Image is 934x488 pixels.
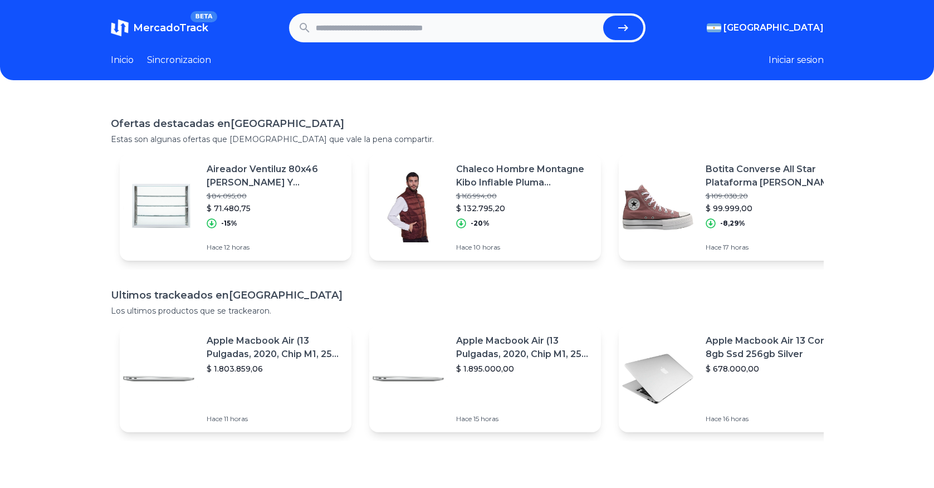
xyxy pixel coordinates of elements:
a: Featured imageApple Macbook Air (13 Pulgadas, 2020, Chip M1, 256 Gb De Ssd, 8 Gb De Ram) - Plata$... [369,325,601,432]
a: Featured imageApple Macbook Air (13 Pulgadas, 2020, Chip M1, 256 Gb De Ssd, 8 Gb De Ram) - Plata$... [120,325,351,432]
p: Apple Macbook Air 13 Core I5 8gb Ssd 256gb Silver [706,334,842,361]
p: $ 71.480,75 [207,203,343,214]
span: [GEOGRAPHIC_DATA] [723,21,824,35]
p: $ 84.095,00 [207,192,343,201]
img: Featured image [619,340,697,418]
p: Apple Macbook Air (13 Pulgadas, 2020, Chip M1, 256 Gb De Ssd, 8 Gb De Ram) - Plata [456,334,592,361]
p: Apple Macbook Air (13 Pulgadas, 2020, Chip M1, 256 Gb De Ssd, 8 Gb De Ram) - Plata [207,334,343,361]
a: Featured imageApple Macbook Air 13 Core I5 8gb Ssd 256gb Silver$ 678.000,00Hace 16 horas [619,325,850,432]
button: Iniciar sesion [769,53,824,67]
span: BETA [190,11,217,22]
p: $ 1.803.859,06 [207,363,343,374]
img: MercadoTrack [111,19,129,37]
a: Sincronizacion [147,53,211,67]
p: Aireador Ventiluz 80x46 [PERSON_NAME] Y Mosquitero Oferta!!! [207,163,343,189]
img: Argentina [707,23,721,32]
img: Featured image [369,340,447,418]
p: Hace 17 horas [706,243,842,252]
p: $ 109.038,20 [706,192,842,201]
a: Featured imageAireador Ventiluz 80x46 [PERSON_NAME] Y Mosquitero Oferta!!!$ 84.095,00$ 71.480,75-... [120,154,351,261]
span: MercadoTrack [133,22,208,34]
p: Estas son algunas ofertas que [DEMOGRAPHIC_DATA] que vale la pena compartir. [111,134,824,145]
h1: Ultimos trackeados en [GEOGRAPHIC_DATA] [111,287,824,303]
p: -8,29% [720,219,745,228]
p: Hace 10 horas [456,243,592,252]
a: Featured imageBotita Converse All Star Plataforma [PERSON_NAME] Viejo Exlusiva Dama$ 109.038,20$ ... [619,154,850,261]
p: $ 678.000,00 [706,363,842,374]
p: Botita Converse All Star Plataforma [PERSON_NAME] Viejo Exlusiva Dama [706,163,842,189]
img: Featured image [619,168,697,246]
p: Hace 16 horas [706,414,842,423]
h1: Ofertas destacadas en [GEOGRAPHIC_DATA] [111,116,824,131]
p: -15% [221,219,237,228]
p: Hace 11 horas [207,414,343,423]
p: Hace 15 horas [456,414,592,423]
p: $ 1.895.000,00 [456,363,592,374]
a: MercadoTrackBETA [111,19,208,37]
p: Los ultimos productos que se trackearon. [111,305,824,316]
p: $ 132.795,20 [456,203,592,214]
p: Hace 12 horas [207,243,343,252]
img: Featured image [120,168,198,246]
img: Featured image [369,168,447,246]
img: Featured image [120,340,198,418]
a: Featured imageChaleco Hombre Montagne Kibo Inflable Pluma Sinteticaecodown$ 165.994,00$ 132.795,2... [369,154,601,261]
p: $ 165.994,00 [456,192,592,201]
a: Inicio [111,53,134,67]
button: [GEOGRAPHIC_DATA] [707,21,824,35]
p: $ 99.999,00 [706,203,842,214]
p: Chaleco Hombre Montagne Kibo Inflable Pluma Sinteticaecodown [456,163,592,189]
p: -20% [471,219,490,228]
